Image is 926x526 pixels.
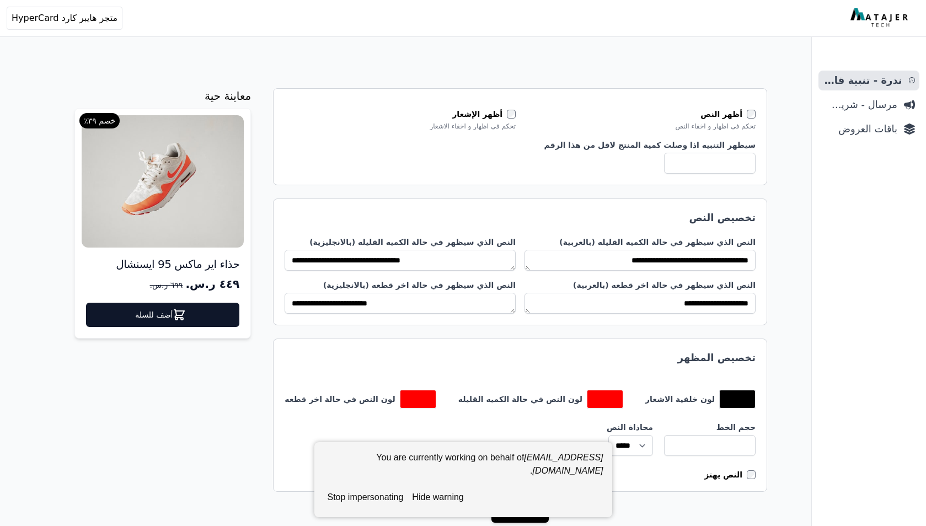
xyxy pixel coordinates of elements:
button: متجر هايبر كارد HyperCard [7,7,122,30]
span: متجر هايبر كارد HyperCard [12,12,117,25]
div: You are currently working on behalf of . [323,451,603,486]
label: النص الذي سيظهر في حالة اخر قطعه (بالانجليزية) [285,280,516,291]
label: سيظهر التنبيه اذا وصلت كمية المنتج لاقل من هذا الرقم [524,139,756,151]
img: product image [82,115,244,248]
span: ندرة - تنبية قارب علي النفاذ [823,73,902,88]
span: باقات العروض [823,121,897,137]
label: حجم الخط [664,422,756,433]
label: أظهر الإشعار [452,109,507,120]
h2: تخصيص النص [285,210,756,226]
h4: معاينة حية [205,88,251,104]
img: MatajerTech Logo [850,8,911,28]
div: تحكم في اظهار و اخفاء الاشعار [285,122,516,131]
button: toggle color picker dialog [400,390,436,408]
button: stop impersonating [323,486,408,508]
label: النص يهتز [704,469,747,480]
h2: تخصيص المظهر [285,350,756,366]
label: لون خلفية الاشعار [645,394,719,405]
button: hide warning [408,486,468,508]
h5: حذاء اير ماكس 95 ايسنشال [86,256,239,272]
label: أظهر النص [700,109,747,120]
label: محاذاة النص [607,422,653,433]
label: النص الذي سيظهر في حالة اخر قطعه (بالعربية) [524,280,756,291]
em: [EMAIL_ADDRESS][DOMAIN_NAME] [524,453,603,475]
label: لون النص في حالة اخر قطعه [285,394,399,405]
label: لون النص في حالة الكميه القليله [458,394,587,405]
button: toggle color picker dialog [587,390,623,408]
button: toggle color picker dialog [720,390,755,408]
span: ٦٩٩ ر.س. [150,281,183,289]
span: خصم ٣٩٪ [79,113,120,128]
span: ٤٤٩ ر.س. [185,277,239,291]
label: النص الذي سيظهر في حالة الكميه القليله (بالانجليزية) [285,237,516,248]
label: النص الذي سيظهر في حالة الكميه القليله (بالعربية) [524,237,756,248]
span: مرسال - شريط دعاية [823,97,897,112]
div: تحكم في اظهار و اخفاء النص [524,122,756,131]
a: أضف للسلة [86,303,239,327]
